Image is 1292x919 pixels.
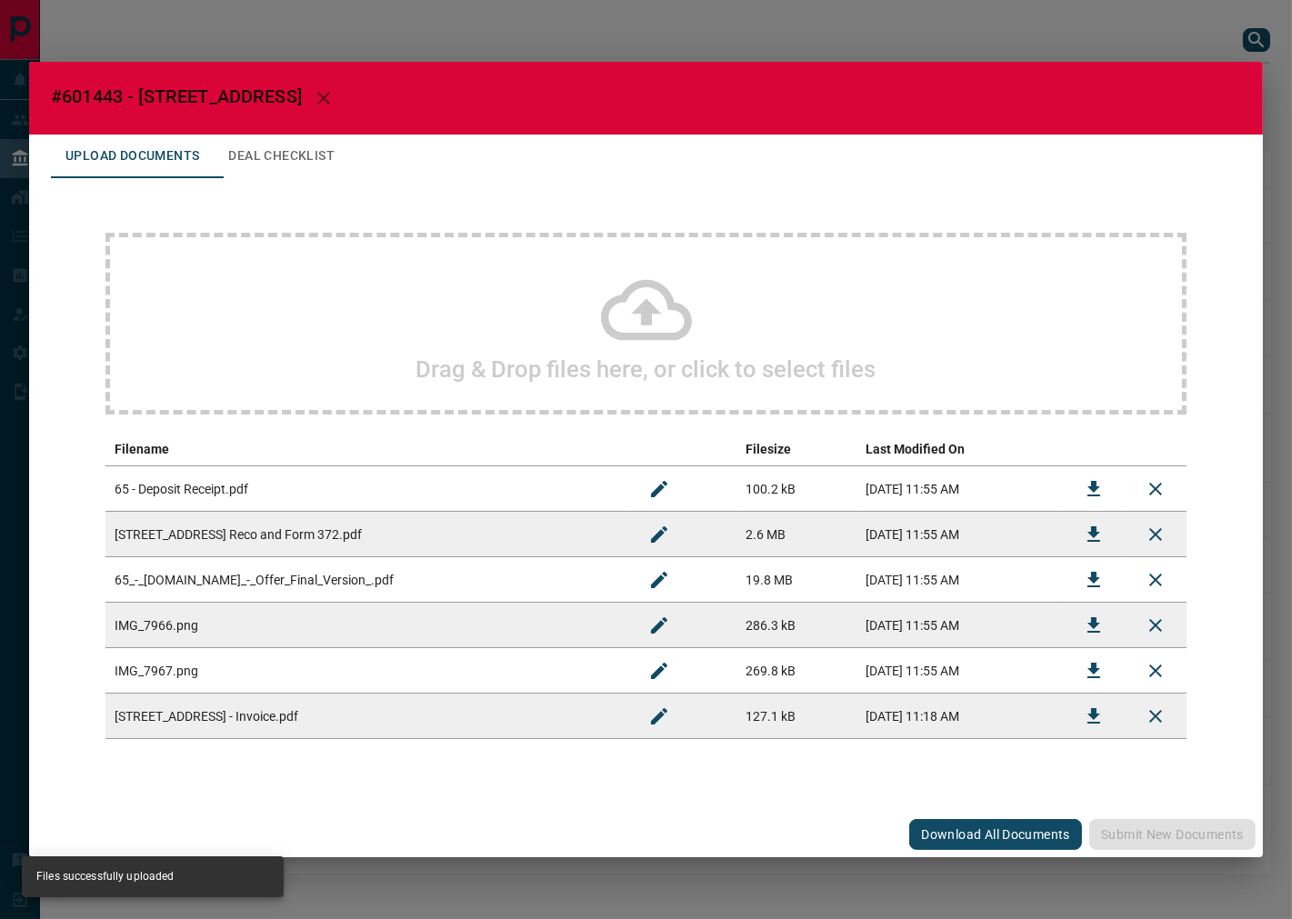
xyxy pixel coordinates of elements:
td: [DATE] 11:55 AM [856,512,1063,557]
td: 286.3 kB [737,603,857,648]
th: delete file action column [1125,433,1187,466]
button: Remove File [1134,558,1177,602]
th: Filesize [737,433,857,466]
button: Remove File [1134,694,1177,738]
th: Filename [105,433,628,466]
td: [DATE] 11:55 AM [856,603,1063,648]
button: Rename [637,558,681,602]
button: Rename [637,649,681,693]
td: 65 - Deposit Receipt.pdf [105,466,628,512]
td: [STREET_ADDRESS] - Invoice.pdf [105,694,628,739]
button: Download [1072,558,1116,602]
button: Rename [637,467,681,511]
td: 65_-_[DOMAIN_NAME]_-_Offer_Final_Version_.pdf [105,557,628,603]
button: Upload Documents [51,135,214,178]
button: Download All Documents [909,819,1082,850]
td: [STREET_ADDRESS] Reco and Form 372.pdf [105,512,628,557]
button: Download [1072,649,1116,693]
td: 127.1 kB [737,694,857,739]
button: Remove File [1134,467,1177,511]
button: Remove File [1134,513,1177,556]
td: IMG_7966.png [105,603,628,648]
button: Download [1072,604,1116,647]
div: Drag & Drop files here, or click to select files [105,233,1187,415]
td: 269.8 kB [737,648,857,694]
button: Download [1072,513,1116,556]
td: [DATE] 11:18 AM [856,694,1063,739]
button: Rename [637,604,681,647]
td: [DATE] 11:55 AM [856,557,1063,603]
button: Deal Checklist [214,135,349,178]
td: 2.6 MB [737,512,857,557]
td: [DATE] 11:55 AM [856,466,1063,512]
td: [DATE] 11:55 AM [856,648,1063,694]
button: Download [1072,694,1116,738]
th: edit column [628,433,737,466]
button: Rename [637,513,681,556]
td: 19.8 MB [737,557,857,603]
td: 100.2 kB [737,466,857,512]
button: Download [1072,467,1116,511]
th: download action column [1063,433,1125,466]
button: Remove File [1134,649,1177,693]
td: IMG_7967.png [105,648,628,694]
h2: Drag & Drop files here, or click to select files [416,355,876,383]
th: Last Modified On [856,433,1063,466]
button: Rename [637,694,681,738]
div: Files successfully uploaded [36,862,174,892]
button: Remove File [1134,604,1177,647]
span: #601443 - [STREET_ADDRESS] [51,85,302,107]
